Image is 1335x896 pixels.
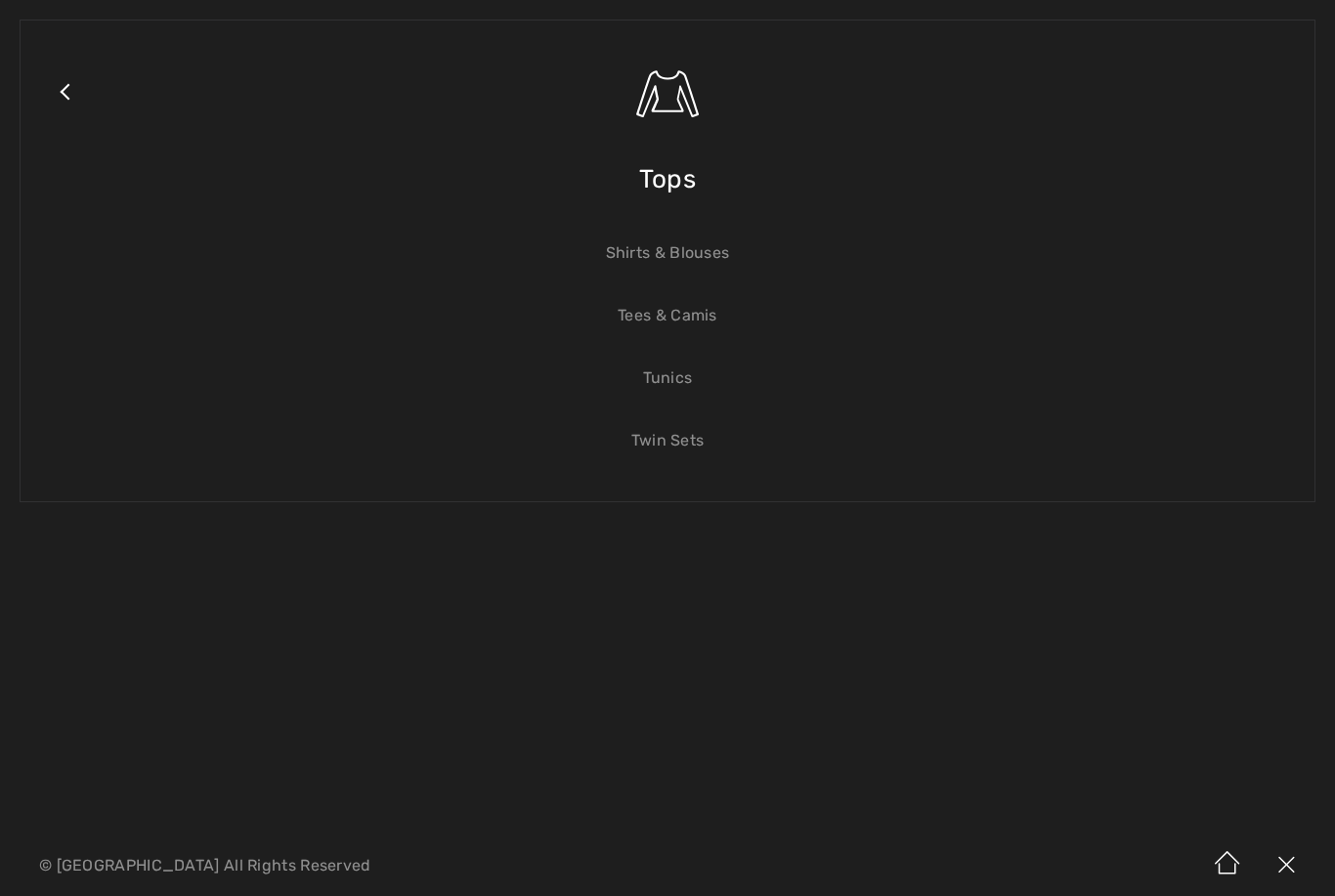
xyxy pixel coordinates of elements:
a: Twin Sets [40,419,1295,462]
a: Tunics [40,357,1295,400]
img: X [1257,835,1315,896]
a: Tees & Camis [40,294,1295,337]
img: Home [1198,835,1257,896]
p: © [GEOGRAPHIC_DATA] All Rights Reserved [39,859,784,873]
span: Tops [639,145,696,214]
a: Shirts & Blouses [40,232,1295,275]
